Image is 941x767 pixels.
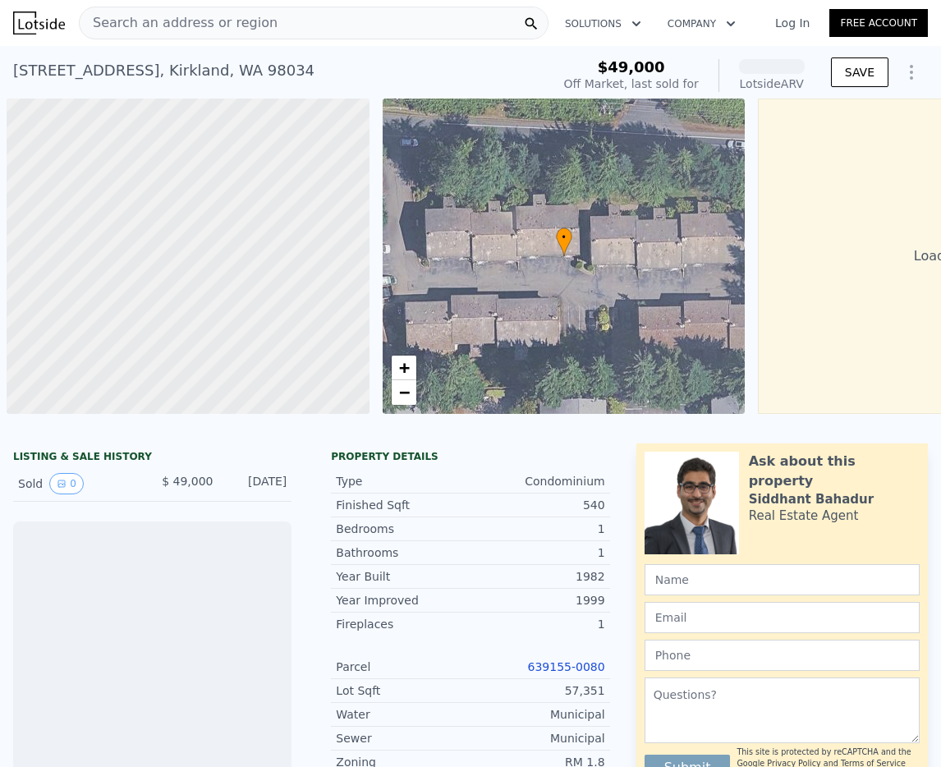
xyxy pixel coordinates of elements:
div: Bedrooms [336,521,470,537]
div: Real Estate Agent [749,508,859,524]
span: $ 49,000 [162,475,213,488]
div: Lot Sqft [336,682,470,699]
a: Zoom in [392,356,416,380]
input: Email [645,602,920,633]
div: 1 [470,544,605,561]
a: Log In [755,15,829,31]
div: Sold [18,473,140,494]
div: Year Improved [336,592,470,609]
div: Finished Sqft [336,497,470,513]
a: Zoom out [392,380,416,405]
span: • [556,230,572,245]
button: Show Options [895,56,928,89]
span: Search an address or region [80,13,278,33]
input: Name [645,564,920,595]
div: Municipal [470,730,605,746]
input: Phone [645,640,920,671]
div: Siddhant Bahadur [749,491,874,508]
div: Year Built [336,568,470,585]
div: Off Market, last sold for [564,76,699,92]
div: [DATE] [226,473,287,494]
div: 1 [470,521,605,537]
div: Fireplaces [336,616,470,632]
div: Bathrooms [336,544,470,561]
div: Municipal [470,706,605,723]
div: 1 [470,616,605,632]
div: 540 [470,497,605,513]
div: Condominium [470,473,605,489]
button: Company [654,9,749,39]
div: [STREET_ADDRESS] , Kirkland , WA 98034 [13,59,314,82]
div: 1982 [470,568,605,585]
div: 57,351 [470,682,605,699]
div: Property details [331,450,609,463]
button: View historical data [49,473,84,494]
div: Parcel [336,659,470,675]
div: 1999 [470,592,605,609]
div: Type [336,473,470,489]
div: Water [336,706,470,723]
div: • [556,227,572,256]
div: LISTING & SALE HISTORY [13,450,291,466]
div: Ask about this property [749,452,920,491]
div: Lotside ARV [739,76,805,92]
button: Solutions [552,9,654,39]
a: 639155-0080 [528,660,605,673]
button: SAVE [831,57,888,87]
span: $49,000 [598,58,665,76]
span: − [398,382,409,402]
a: Free Account [829,9,928,37]
img: Lotside [13,11,65,34]
div: Sewer [336,730,470,746]
span: + [398,357,409,378]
